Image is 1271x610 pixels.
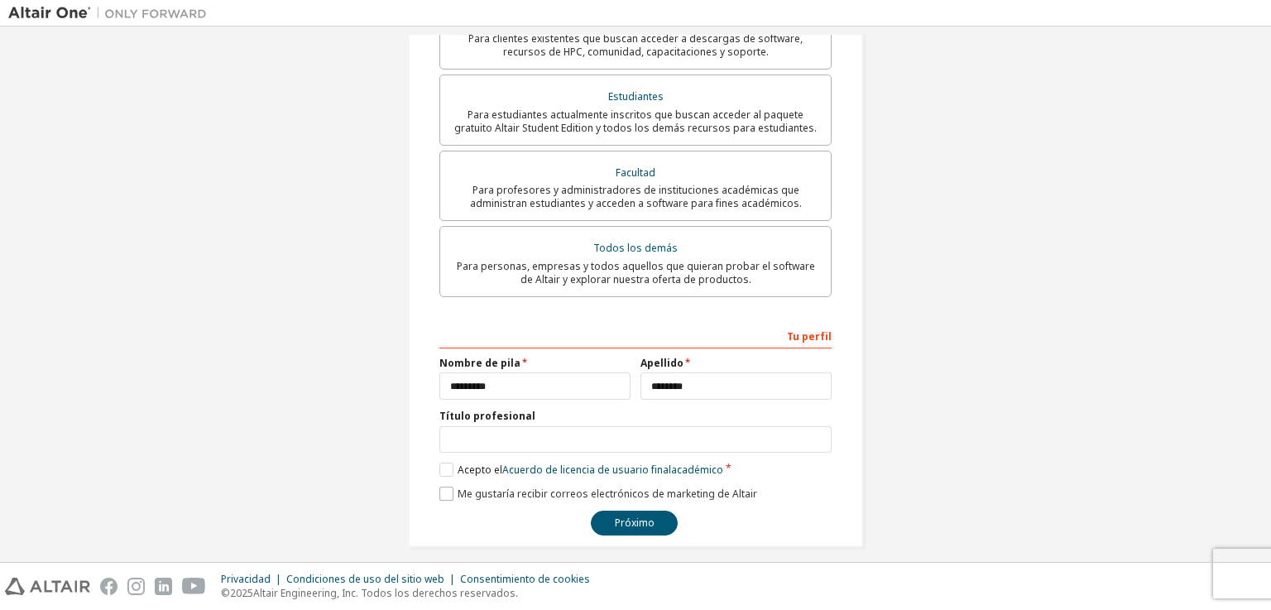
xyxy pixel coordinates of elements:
[182,578,206,595] img: youtube.svg
[439,356,520,370] font: Nombre de pila
[286,572,444,586] font: Condiciones de uso del sitio web
[454,108,817,135] font: Para estudiantes actualmente inscritos que buscan acceder al paquete gratuito Altair Student Edit...
[439,409,535,423] font: Título profesional
[502,463,671,477] font: Acuerdo de licencia de usuario final
[100,578,118,595] img: facebook.svg
[230,586,253,600] font: 2025
[5,578,90,595] img: altair_logo.svg
[640,356,683,370] font: Apellido
[593,241,678,255] font: Todos los demás
[253,586,518,600] font: Altair Engineering, Inc. Todos los derechos reservados.
[221,586,230,600] font: ©
[616,166,655,180] font: Facultad
[221,572,271,586] font: Privacidad
[127,578,145,595] img: instagram.svg
[470,183,802,210] font: Para profesores y administradores de instituciones académicas que administran estudiantes y acced...
[457,259,815,286] font: Para personas, empresas y todos aquellos que quieran probar el software de Altair y explorar nues...
[468,31,803,59] font: Para clientes existentes que buscan acceder a descargas de software, recursos de HPC, comunidad, ...
[591,511,678,536] button: Próximo
[458,487,757,501] font: Me gustaría recibir correos electrónicos de marketing de Altair
[460,572,590,586] font: Consentimiento de cookies
[155,578,172,595] img: linkedin.svg
[458,463,502,477] font: Acepto el
[8,5,215,22] img: Altair Uno
[615,516,655,530] font: Próximo
[787,329,832,343] font: Tu perfil
[671,463,723,477] font: académico
[608,89,664,103] font: Estudiantes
